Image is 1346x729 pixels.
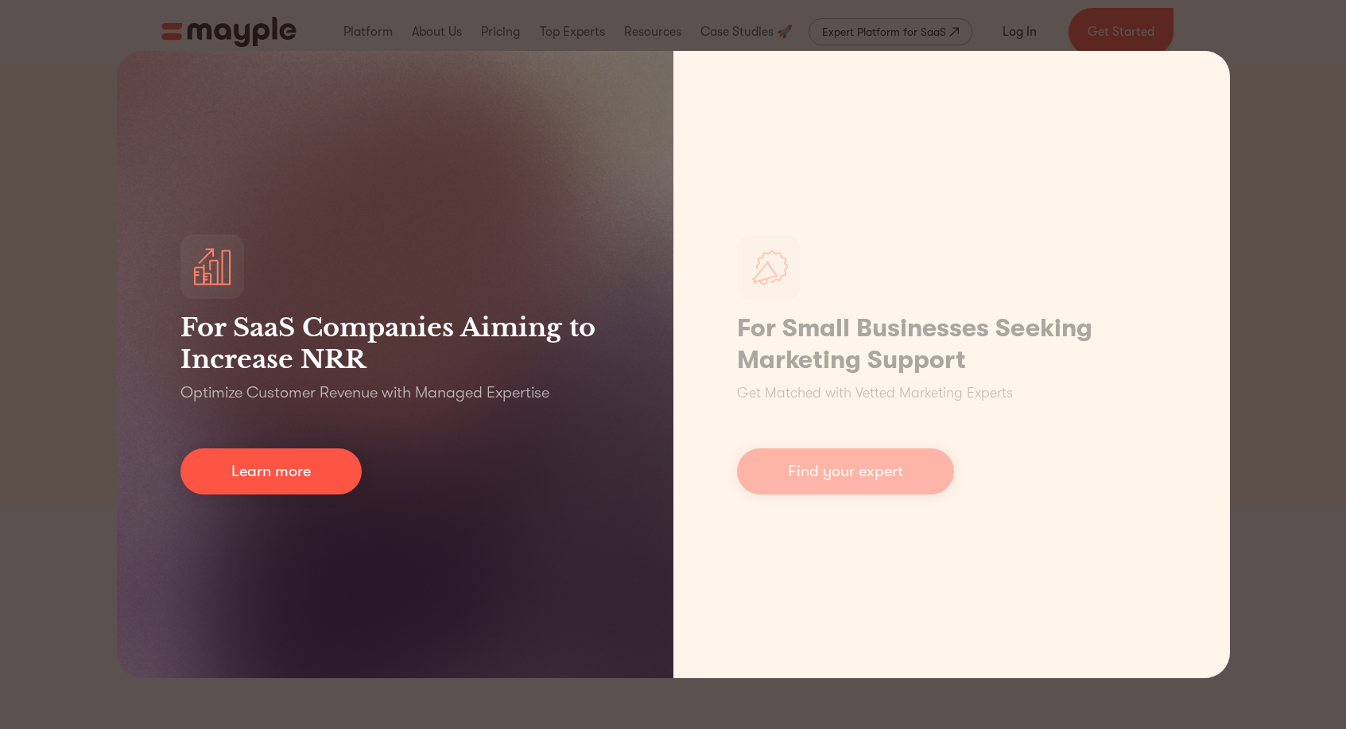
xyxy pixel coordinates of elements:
a: Learn more [180,448,362,494]
p: Get Matched with Vetted Marketing Experts [737,382,1013,404]
p: Optimize Customer Revenue with Managed Expertise [180,382,549,404]
h1: For Small Businesses Seeking Marketing Support [737,312,1166,376]
a: Find your expert [737,448,954,494]
h3: For SaaS Companies Aiming to Increase NRR [180,312,610,375]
